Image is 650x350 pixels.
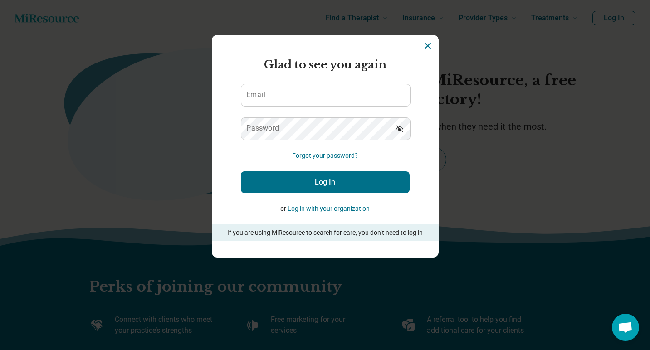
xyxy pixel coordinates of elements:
button: Forgot your password? [292,151,358,160]
button: Log in with your organization [288,204,370,214]
h2: Glad to see you again [241,57,410,73]
section: Login Dialog [212,35,439,258]
button: Show password [390,117,410,139]
label: Email [246,91,265,98]
label: Password [246,125,279,132]
button: Dismiss [422,40,433,51]
p: or [241,204,410,214]
p: If you are using MiResource to search for care, you don’t need to log in [225,228,426,238]
button: Log In [241,171,410,193]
